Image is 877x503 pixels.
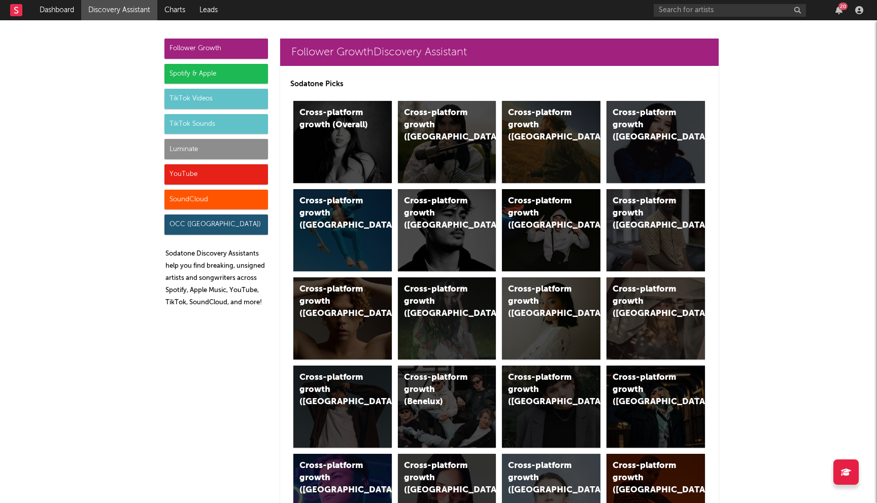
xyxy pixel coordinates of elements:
div: Luminate [164,139,268,159]
a: Cross-platform growth ([GEOGRAPHIC_DATA]) [606,277,705,360]
div: Cross-platform growth ([GEOGRAPHIC_DATA]) [299,372,368,408]
div: Cross-platform growth ([GEOGRAPHIC_DATA]) [404,283,473,320]
div: 20 [838,3,848,10]
div: Cross-platform growth ([GEOGRAPHIC_DATA]) [613,107,682,143]
button: 20 [835,6,842,14]
div: Cross-platform growth ([GEOGRAPHIC_DATA]) [299,460,368,496]
a: Cross-platform growth ([GEOGRAPHIC_DATA]) [606,189,705,271]
div: Cross-platform growth ([GEOGRAPHIC_DATA]) [404,460,473,496]
div: Cross-platform growth ([GEOGRAPHIC_DATA]) [508,283,577,320]
a: Follower GrowthDiscovery Assistant [280,39,719,66]
div: Cross-platform growth ([GEOGRAPHIC_DATA]) [613,195,682,232]
a: Cross-platform growth ([GEOGRAPHIC_DATA]) [398,101,496,183]
a: Cross-platform growth ([GEOGRAPHIC_DATA]) [606,366,705,448]
a: Cross-platform growth (Overall) [293,101,392,183]
div: Cross-platform growth ([GEOGRAPHIC_DATA]) [404,107,473,143]
div: Cross-platform growth ([GEOGRAPHIC_DATA]) [404,195,473,232]
a: Cross-platform growth ([GEOGRAPHIC_DATA]) [293,189,392,271]
p: Sodatone Discovery Assistants help you find breaking, unsigned artists and songwriters across Spo... [165,248,268,309]
a: Cross-platform growth ([GEOGRAPHIC_DATA]/GSA) [502,189,600,271]
div: Cross-platform growth ([GEOGRAPHIC_DATA]) [613,283,682,320]
a: Cross-platform growth (Benelux) [398,366,496,448]
div: Follower Growth [164,39,268,59]
a: Cross-platform growth ([GEOGRAPHIC_DATA]) [502,101,600,183]
a: Cross-platform growth ([GEOGRAPHIC_DATA]) [398,189,496,271]
a: Cross-platform growth ([GEOGRAPHIC_DATA]) [293,366,392,448]
div: Cross-platform growth ([GEOGRAPHIC_DATA]) [508,460,577,496]
a: Cross-platform growth ([GEOGRAPHIC_DATA]) [502,277,600,360]
div: Cross-platform growth ([GEOGRAPHIC_DATA]) [299,283,368,320]
div: Cross-platform growth (Benelux) [404,372,473,408]
div: YouTube [164,164,268,185]
div: Cross-platform growth ([GEOGRAPHIC_DATA]) [613,372,682,408]
div: Cross-platform growth ([GEOGRAPHIC_DATA]) [508,372,577,408]
a: Cross-platform growth ([GEOGRAPHIC_DATA]) [293,277,392,360]
div: Cross-platform growth ([GEOGRAPHIC_DATA]) [508,107,577,143]
p: Sodatone Picks [290,78,709,90]
div: TikTok Videos [164,89,268,109]
div: Cross-platform growth ([GEOGRAPHIC_DATA]) [613,460,682,496]
div: Cross-platform growth ([GEOGRAPHIC_DATA]) [299,195,368,232]
div: SoundCloud [164,190,268,210]
div: TikTok Sounds [164,114,268,134]
a: Cross-platform growth ([GEOGRAPHIC_DATA]) [502,366,600,448]
div: OCC ([GEOGRAPHIC_DATA]) [164,214,268,235]
a: Cross-platform growth ([GEOGRAPHIC_DATA]) [606,101,705,183]
input: Search for artists [654,4,806,17]
div: Spotify & Apple [164,64,268,84]
a: Cross-platform growth ([GEOGRAPHIC_DATA]) [398,277,496,360]
div: Cross-platform growth (Overall) [299,107,368,131]
div: Cross-platform growth ([GEOGRAPHIC_DATA]/GSA) [508,195,577,232]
